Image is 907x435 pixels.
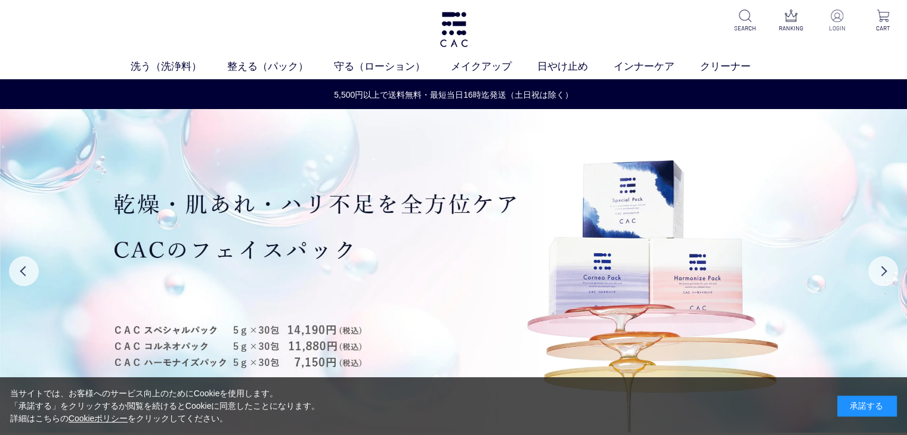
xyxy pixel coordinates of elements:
p: RANKING [776,24,806,33]
div: 承諾する [837,396,897,417]
a: クリーナー [700,59,776,74]
button: Previous [9,256,39,286]
a: 守る（ローション） [334,59,451,74]
a: LOGIN [822,10,852,33]
a: メイクアップ [451,59,537,74]
a: SEARCH [730,10,760,33]
a: 5,500円以上で送料無料・最短当日16時迄発送（土日祝は除く） [1,89,906,101]
p: LOGIN [822,24,852,33]
img: logo [438,12,469,47]
a: 整える（パック） [227,59,334,74]
a: RANKING [776,10,806,33]
a: 洗う（洗浄料） [131,59,227,74]
a: CART [868,10,897,33]
a: Cookieポリシー [69,414,128,423]
a: 日やけ止め [537,59,614,74]
div: 当サイトでは、お客様へのサービス向上のためにCookieを使用します。 「承諾する」をクリックするか閲覧を続けるとCookieに同意したことになります。 詳細はこちらの をクリックしてください。 [10,387,320,425]
a: インナーケア [614,59,700,74]
button: Next [868,256,898,286]
p: CART [868,24,897,33]
p: SEARCH [730,24,760,33]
